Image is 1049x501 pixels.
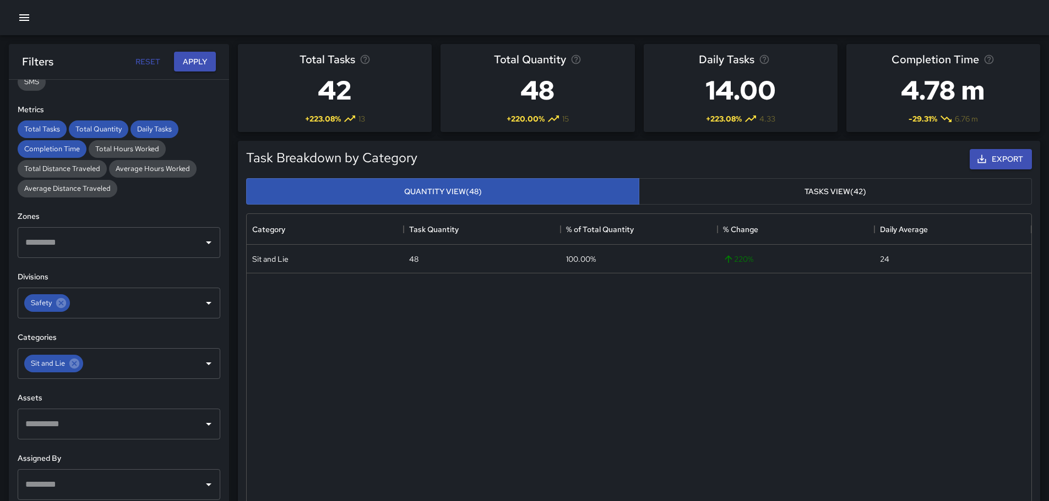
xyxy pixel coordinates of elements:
h3: 14.00 [699,68,782,112]
div: Total Hours Worked [89,140,166,158]
span: + 220.00 % [507,113,545,124]
button: Open [201,416,216,432]
div: 48 [409,254,418,265]
span: Sit and Lie [24,357,72,370]
div: Total Quantity [69,120,128,138]
span: Daily Tasks [131,124,178,134]
span: SMS [18,77,46,86]
h3: 42 [300,68,371,112]
div: Daily Tasks [131,120,178,138]
span: Total Hours Worked [89,144,166,153]
div: % of Total Quantity [561,214,718,245]
button: Apply [174,52,216,72]
span: Safety [24,296,58,309]
h3: 48 [494,68,581,112]
h3: 4.78 m [892,68,994,112]
h6: Categories [18,332,220,344]
svg: Total task quantity in the selected period, compared to the previous period. [570,54,581,65]
button: Reset [130,52,165,72]
div: SMS [18,73,46,91]
button: Open [201,295,216,311]
svg: Average number of tasks per day in the selected period, compared to the previous period. [759,54,770,65]
h6: Filters [22,53,53,70]
svg: Total number of tasks in the selected period, compared to the previous period. [360,54,371,65]
span: + 223.08 % [706,113,742,124]
div: Task Quantity [404,214,561,245]
svg: Average time taken to complete tasks in the selected period, compared to the previous period. [983,54,994,65]
span: Average Hours Worked [109,164,197,173]
div: Sit and Lie [24,355,83,372]
div: Category [247,214,404,245]
span: 15 [562,113,569,124]
div: Safety [24,294,70,312]
span: 220 % [723,254,753,265]
h5: Task Breakdown by Category [246,149,417,167]
div: % Change [723,214,758,245]
div: 24 [880,254,889,265]
span: Completion Time [18,144,86,153]
button: Open [201,235,216,250]
div: Average Hours Worked [109,160,197,178]
span: Average Distance Traveled [18,184,117,193]
h6: Zones [18,211,220,223]
button: Export [970,149,1032,169]
span: + 223.08 % [305,113,341,124]
span: Total Tasks [300,51,355,68]
div: Completion Time [18,140,86,158]
div: 100.00% [566,254,596,265]
div: Total Distance Traveled [18,160,107,178]
button: Open [201,356,216,371]
div: Total Tasks [18,120,67,138]
button: Tasks View(42) [639,178,1032,205]
div: Daily Average [874,214,1031,245]
div: Daily Average [880,214,928,245]
span: -29.31 % [909,113,937,124]
h6: Divisions [18,271,220,283]
button: Quantity View(48) [246,178,639,205]
div: Task Quantity [409,214,459,245]
h6: Assets [18,392,220,404]
div: Average Distance Traveled [18,180,117,197]
span: 6.76 m [955,113,978,124]
span: Total Tasks [18,124,67,134]
h6: Assigned By [18,453,220,465]
span: Completion Time [892,51,979,68]
span: Total Quantity [69,124,128,134]
span: 4.33 [759,113,775,124]
button: Open [201,477,216,492]
div: % of Total Quantity [566,214,634,245]
div: % Change [718,214,874,245]
span: Total Distance Traveled [18,164,107,173]
span: Total Quantity [494,51,566,68]
span: 13 [358,113,365,124]
div: Sit and Lie [252,254,289,265]
span: Daily Tasks [699,51,754,68]
div: Category [252,214,285,245]
h6: Metrics [18,104,220,116]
